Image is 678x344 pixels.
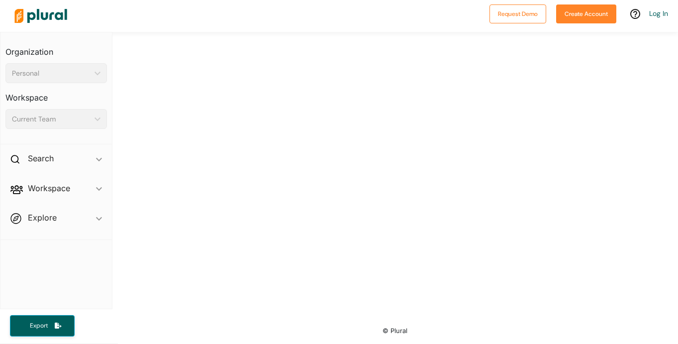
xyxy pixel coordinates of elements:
[28,153,54,164] h2: Search
[649,9,668,18] a: Log In
[489,4,546,23] button: Request Demo
[489,8,546,18] a: Request Demo
[5,83,107,105] h3: Workspace
[383,327,407,335] small: © Plural
[12,114,91,124] div: Current Team
[10,315,75,337] button: Export
[556,8,616,18] a: Create Account
[12,68,91,79] div: Personal
[5,37,107,59] h3: Organization
[23,322,55,330] span: Export
[556,4,616,23] button: Create Account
